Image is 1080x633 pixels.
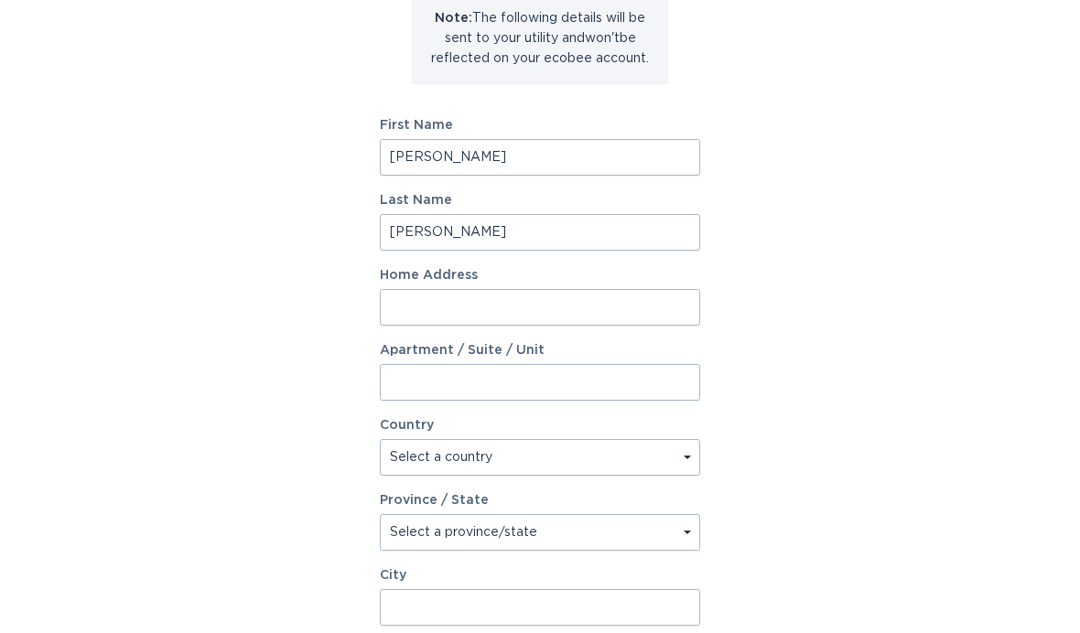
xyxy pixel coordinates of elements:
p: The following details will be sent to your utility and won't be reflected on your ecobee account. [426,8,654,69]
strong: Note: [435,12,472,25]
label: First Name [380,119,700,132]
label: Province / State [380,494,489,507]
label: City [380,569,700,582]
label: Home Address [380,269,700,282]
label: Country [380,419,434,432]
label: Apartment / Suite / Unit [380,344,700,357]
label: Last Name [380,194,700,207]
